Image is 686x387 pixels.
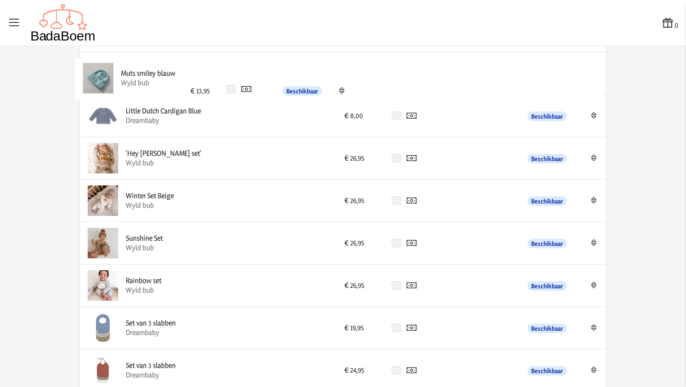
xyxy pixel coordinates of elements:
img: Badaboem [30,4,96,42]
span: Beschikbaar [527,239,567,248]
span: Beschikbaar [527,112,567,121]
div: Wyld bub [126,243,163,253]
div: Rainbow set [126,276,161,285]
span: Beschikbaar [527,196,567,206]
span: Beschikbaar [527,281,567,291]
div: € 24,95 [344,366,375,375]
div: € 26,95 [344,196,375,205]
div: Wyld bub [126,158,202,168]
div: Set van 3 slabben [126,361,176,370]
div: € 26,95 [344,238,375,248]
div: € 26,95 [344,153,375,163]
div: Sunshine Set [126,234,163,243]
div: Winter Set Beige [126,191,174,201]
span: Beschikbaar [527,366,567,376]
div: Wyld bub [126,285,161,295]
div: € 8,00 [344,111,375,121]
div: € 13,95 [344,69,375,78]
div: € 19,95 [344,323,375,333]
div: 'Hey [PERSON_NAME] set' [126,149,202,158]
div: € 26,95 [344,281,375,290]
button: 0 [661,16,678,30]
div: Dreambaby [126,116,201,125]
div: Dreambaby [126,370,176,380]
div: Dreambaby [126,328,176,337]
div: Little Dutch Cardigan Blue [126,106,201,116]
div: Muts smiley blauw [126,64,180,73]
span: Beschikbaar [527,69,567,79]
span: Beschikbaar [527,154,567,163]
div: Set van 3 slabben [126,318,176,328]
div: Wyld bub [126,201,174,210]
span: Beschikbaar [527,324,567,333]
div: Wyld bub [126,73,180,83]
